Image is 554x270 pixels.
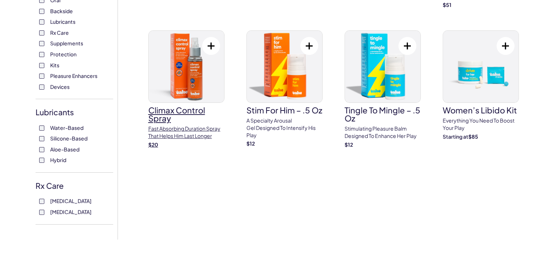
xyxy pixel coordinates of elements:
[148,106,224,122] h3: Climax Control Spray
[50,207,92,217] span: [MEDICAL_DATA]
[443,1,451,8] strong: $ 51
[148,30,224,148] a: Climax Control SprayClimax Control SprayFast absorbing duration spray that helps him last longer$20
[50,6,73,16] span: Backside
[345,125,421,139] p: Stimulating pleasure balm designed to enhance her play
[468,133,478,140] strong: $ 85
[443,117,519,131] p: Everything you need to Boost Your Play
[39,136,44,141] input: Silicone-Based
[345,106,421,122] h3: Tingle To Mingle – .5 oz
[50,134,88,143] span: Silicone-Based
[39,74,44,79] input: Pleasure Enhancers
[345,30,421,148] a: Tingle To Mingle – .5 ozTingle To Mingle – .5 ozStimulating pleasure balm designed to enhance her...
[246,30,323,147] a: Stim For Him – .5 ozStim For Him – .5 ozA specialty arousal gel designed to intensify his play$12
[246,140,255,147] strong: $ 12
[39,85,44,90] input: Devices
[443,30,519,140] a: Women’s Libido KitWomen’s Libido KitEverything you need to Boost Your PlayStarting at$85
[345,31,420,102] img: Tingle To Mingle – .5 oz
[50,60,59,70] span: Kits
[39,199,44,204] input: [MEDICAL_DATA]
[39,52,44,57] input: Protection
[39,158,44,163] input: Hybrid
[345,141,353,148] strong: $ 12
[39,147,44,152] input: Aloe-Based
[246,106,323,114] h3: Stim For Him – .5 oz
[39,30,44,35] input: Rx Care
[50,38,83,48] span: Supplements
[50,82,70,91] span: Devices
[50,49,77,59] span: Protection
[39,63,44,68] input: Kits
[50,28,69,37] span: Rx Care
[39,125,44,131] input: Water-Based
[443,133,468,140] span: Starting at
[50,123,83,132] span: Water-Based
[50,145,79,154] span: Aloe-Based
[148,125,224,139] p: Fast absorbing duration spray that helps him last longer
[247,31,322,102] img: Stim For Him – .5 oz
[149,31,224,102] img: Climax Control Spray
[50,196,92,206] span: [MEDICAL_DATA]
[50,17,75,26] span: Lubricants
[148,141,158,148] strong: $ 20
[246,117,323,139] p: A specialty arousal gel designed to intensify his play
[50,71,97,80] span: Pleasure Enhancers
[443,106,519,114] h3: Women’s Libido Kit
[50,155,66,165] span: Hybrid
[443,31,518,102] img: Women’s Libido Kit
[39,19,44,25] input: Lubricants
[39,41,44,46] input: Supplements
[39,9,44,14] input: Backside
[39,210,44,215] input: [MEDICAL_DATA]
